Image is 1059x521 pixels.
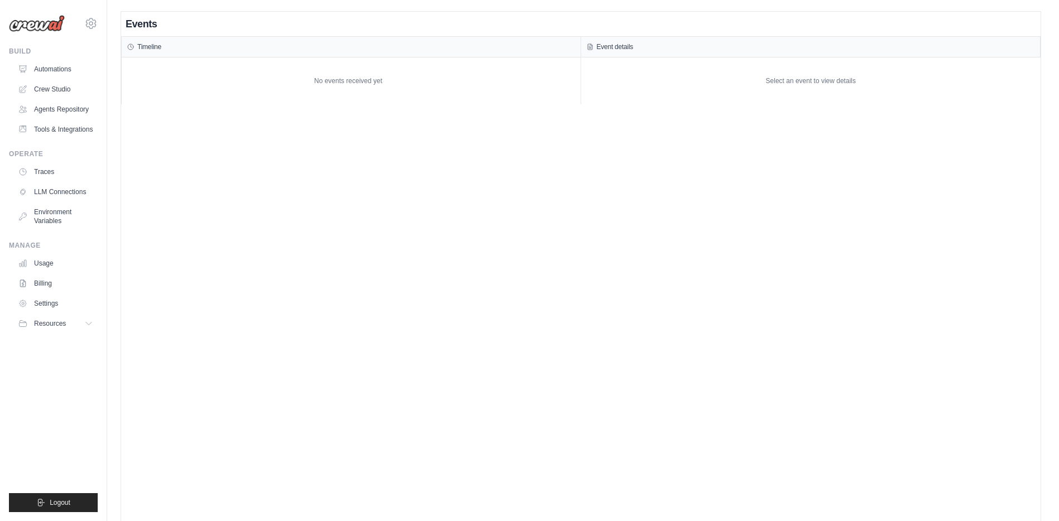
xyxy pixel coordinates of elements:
[597,42,634,51] h3: Event details
[9,241,98,250] div: Manage
[9,149,98,158] div: Operate
[13,163,98,181] a: Traces
[13,80,98,98] a: Crew Studio
[13,120,98,138] a: Tools & Integrations
[13,60,98,78] a: Automations
[13,183,98,201] a: LLM Connections
[9,15,65,32] img: Logo
[766,76,856,85] div: Select an event to view details
[13,274,98,292] a: Billing
[126,16,157,32] h2: Events
[50,498,70,507] span: Logout
[13,315,98,332] button: Resources
[137,42,161,51] h3: Timeline
[13,254,98,272] a: Usage
[122,63,575,99] div: No events received yet
[13,203,98,230] a: Environment Variables
[34,319,66,328] span: Resources
[9,493,98,512] button: Logout
[13,100,98,118] a: Agents Repository
[9,47,98,56] div: Build
[13,295,98,312] a: Settings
